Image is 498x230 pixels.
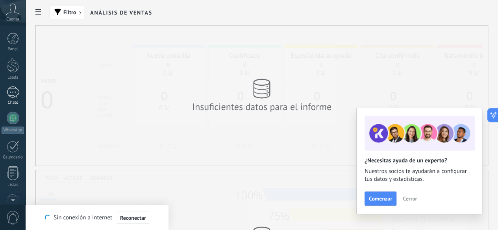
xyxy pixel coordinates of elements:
button: Filtro [49,5,84,19]
span: Reconectar [120,215,146,221]
div: Insuficientes datos para el informe [191,101,333,113]
h2: ¿Necesitas ayuda de un experto? [365,157,474,164]
button: Reconectar [117,212,149,224]
div: Sin conexión a Internet [45,211,149,224]
div: Calendario [2,155,24,160]
button: Comenzar [365,191,396,206]
div: Chats [2,100,24,105]
span: Cerrar [403,196,417,201]
div: Panel [2,47,24,52]
span: Comenzar [369,196,392,201]
span: Filtro [63,9,76,15]
span: Nuestros socios te ayudarán a configurar tus datos y estadísticas. [365,167,474,183]
div: Leads [2,75,24,80]
div: WhatsApp [2,127,24,134]
span: Cuenta [6,17,19,22]
button: Cerrar [399,193,420,204]
div: Listas [2,182,24,188]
